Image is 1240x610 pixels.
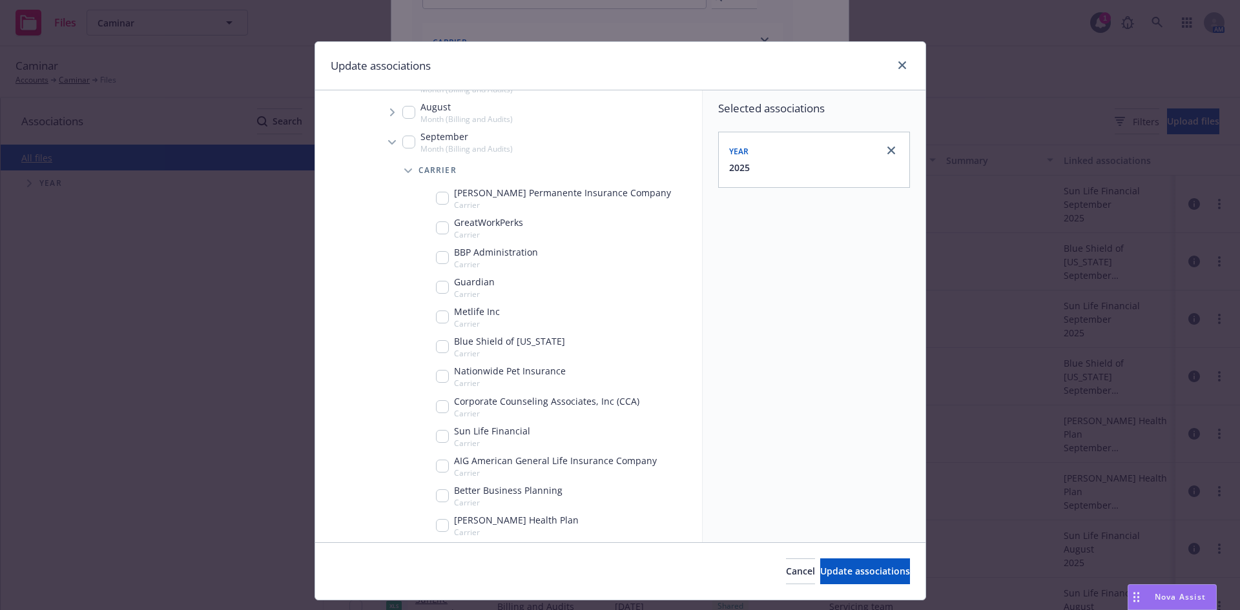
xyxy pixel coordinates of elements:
[420,100,513,114] span: August
[420,114,513,125] span: Month (Billing and Audits)
[729,161,750,174] button: 2025
[418,167,457,174] span: Carrier
[786,558,815,584] button: Cancel
[454,275,495,289] span: Guardian
[454,513,579,527] span: [PERSON_NAME] Health Plan
[454,378,566,389] span: Carrier
[454,467,657,478] span: Carrier
[454,259,538,270] span: Carrier
[454,424,530,438] span: Sun Life Financial
[454,394,639,408] span: Corporate Counseling Associates, Inc (CCA)
[454,305,500,318] span: Metlife Inc
[820,558,910,584] button: Update associations
[454,334,565,348] span: Blue Shield of [US_STATE]
[454,186,671,199] span: [PERSON_NAME] Permanente Insurance Company
[454,454,657,467] span: AIG American General Life Insurance Company
[1128,585,1144,609] div: Drag to move
[454,483,563,497] span: Better Business Planning
[1155,591,1206,602] span: Nova Assist
[420,130,513,143] span: September
[454,199,671,210] span: Carrier
[883,143,899,158] a: close
[820,565,910,577] span: Update associations
[454,318,500,329] span: Carrier
[894,57,910,73] a: close
[454,289,495,300] span: Carrier
[454,245,538,259] span: BBP Administration
[454,438,530,449] span: Carrier
[729,146,749,157] span: Year
[420,143,513,154] span: Month (Billing and Audits)
[1128,584,1217,610] button: Nova Assist
[454,364,566,378] span: Nationwide Pet Insurance
[454,527,579,538] span: Carrier
[454,348,565,359] span: Carrier
[331,57,431,74] h1: Update associations
[454,229,523,240] span: Carrier
[454,408,639,419] span: Carrier
[454,216,523,229] span: GreatWorkPerks
[786,565,815,577] span: Cancel
[454,497,563,508] span: Carrier
[718,101,910,116] span: Selected associations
